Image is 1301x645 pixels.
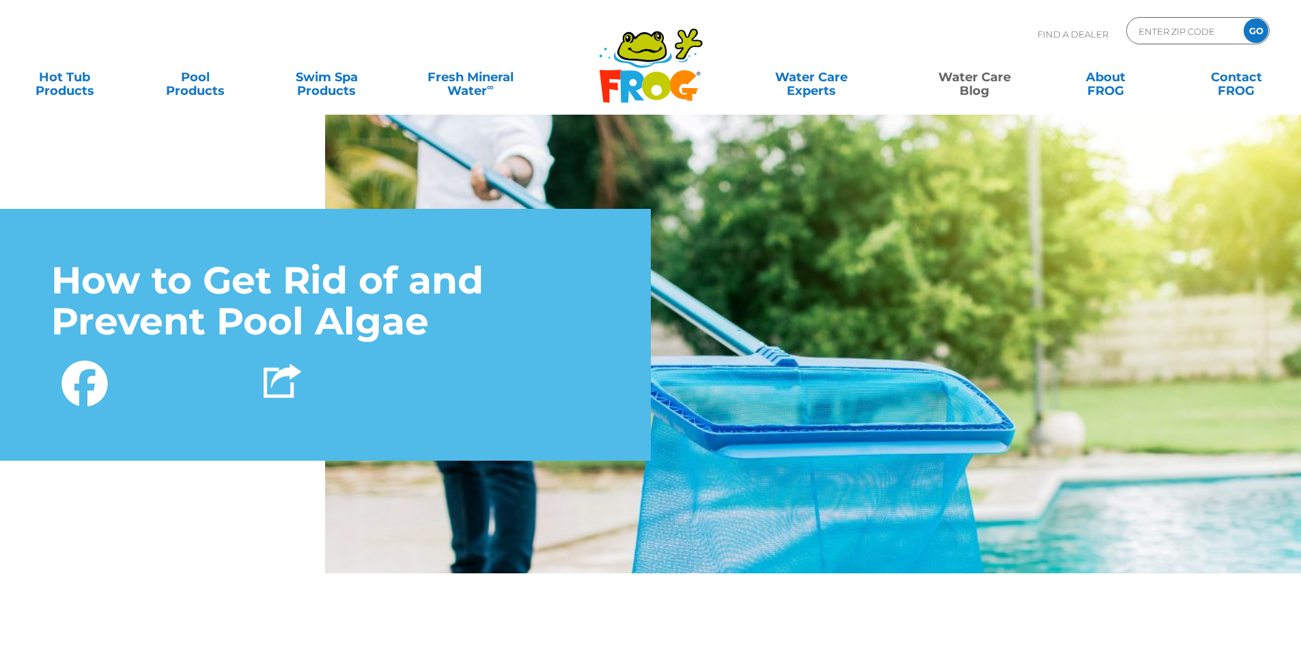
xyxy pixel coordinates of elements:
[51,260,600,343] h1: How to Get Rid of and Prevent Pool Algae
[14,63,115,91] a: Hot TubProducts
[1054,63,1156,91] a: AboutFROG
[923,63,1025,91] a: Water CareBlog
[145,63,247,91] a: PoolProducts
[1137,21,1229,41] input: Zip Code Form
[1186,63,1287,91] a: ContactFROG
[487,81,494,92] sup: ∞
[1244,18,1268,43] input: GO
[276,63,378,91] a: Swim SpaProducts
[118,353,185,410] a: Twitter
[1037,17,1108,51] p: Find A Dealer
[729,63,894,91] a: Water CareExperts
[406,63,534,91] a: Fresh MineralWater∞
[185,353,252,410] a: Email
[264,364,301,398] img: Share
[51,353,118,410] a: Facebook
